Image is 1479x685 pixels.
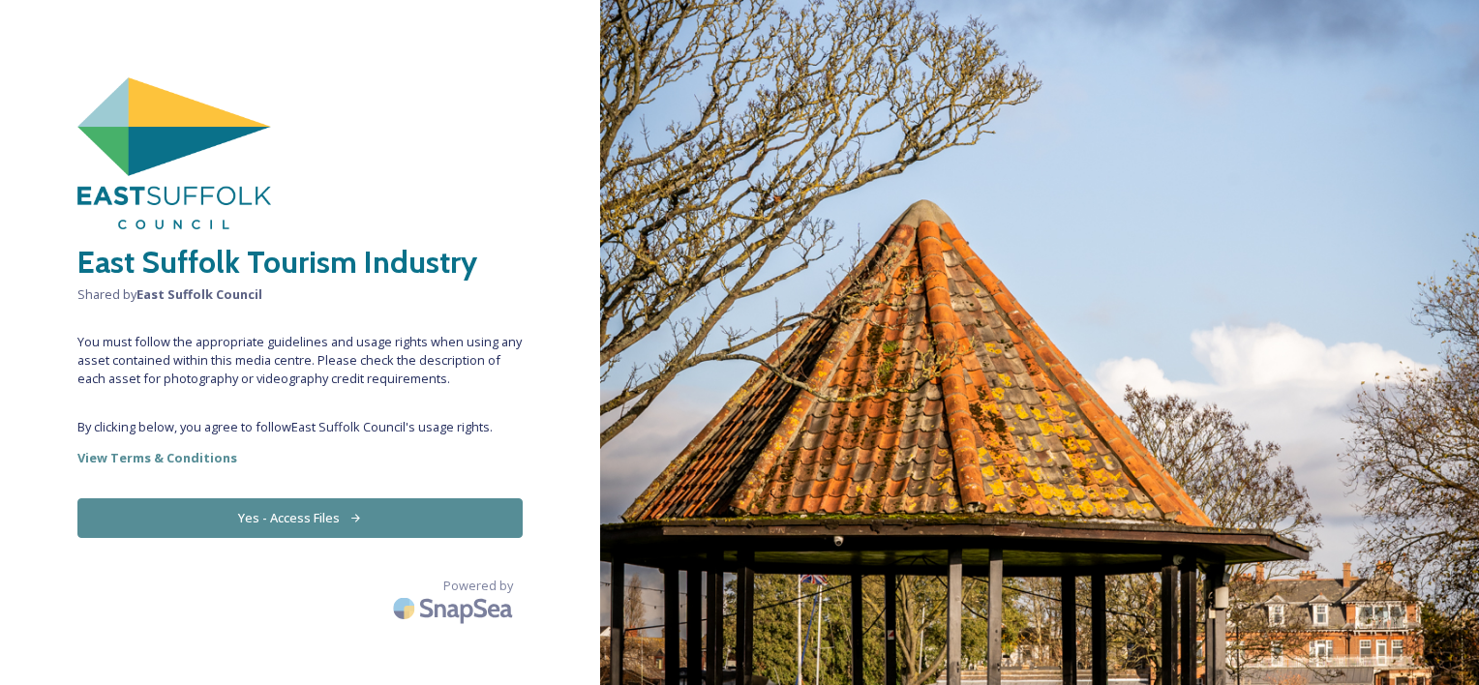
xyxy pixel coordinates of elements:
[77,498,523,538] button: Yes - Access Files
[77,285,523,304] span: Shared by
[77,239,523,285] h2: East Suffolk Tourism Industry
[387,585,523,631] img: SnapSea Logo
[77,77,271,229] img: East%20Suffolk%20Council.png
[136,285,262,303] strong: East Suffolk Council
[77,333,523,389] span: You must follow the appropriate guidelines and usage rights when using any asset contained within...
[77,446,523,469] a: View Terms & Conditions
[443,577,513,595] span: Powered by
[77,449,237,466] strong: View Terms & Conditions
[77,418,523,436] span: By clicking below, you agree to follow East Suffolk Council 's usage rights.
